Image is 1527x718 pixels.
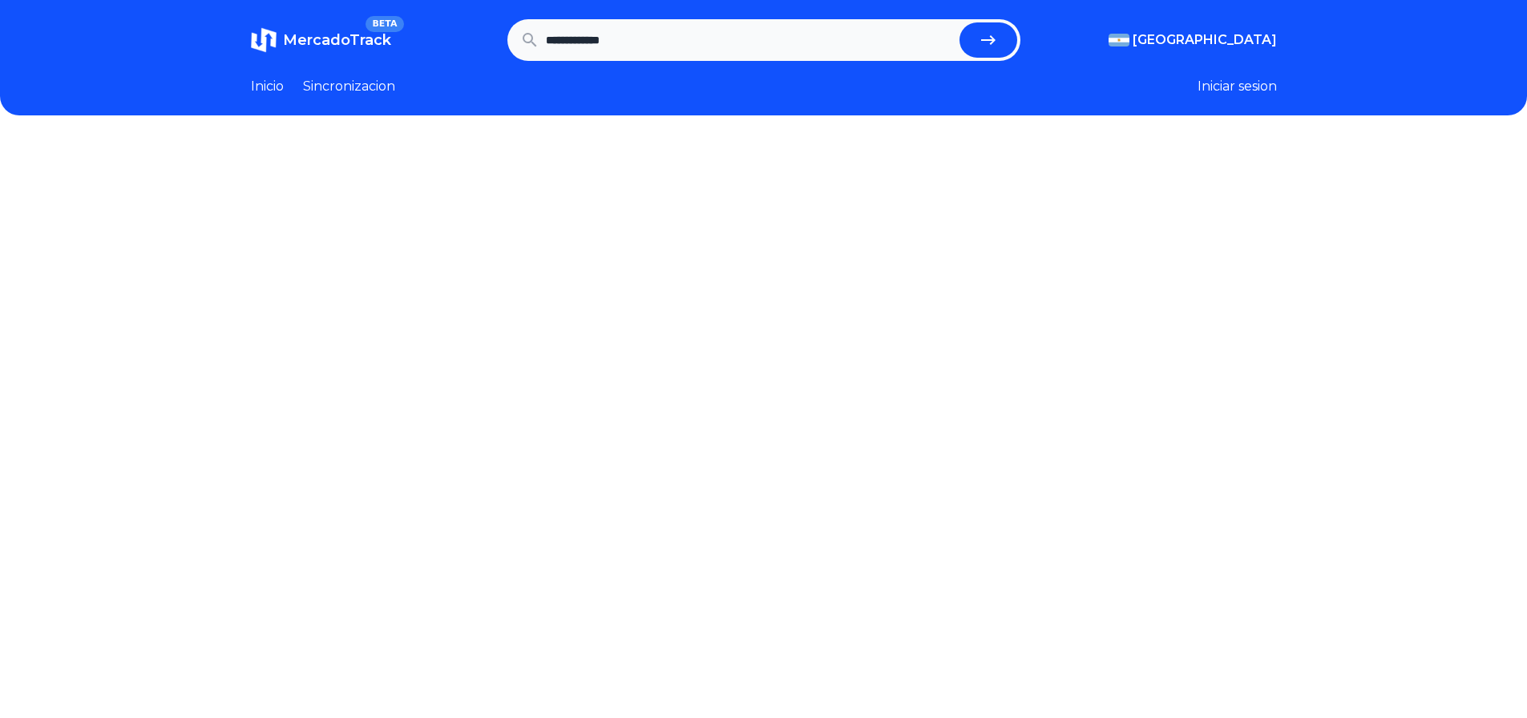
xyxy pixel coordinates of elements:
span: MercadoTrack [283,31,391,49]
a: Inicio [251,77,284,96]
a: Sincronizacion [303,77,395,96]
button: Iniciar sesion [1198,77,1277,96]
img: MercadoTrack [251,27,277,53]
span: [GEOGRAPHIC_DATA] [1133,30,1277,50]
a: MercadoTrackBETA [251,27,391,53]
img: Argentina [1109,34,1129,46]
span: BETA [366,16,403,32]
button: [GEOGRAPHIC_DATA] [1109,30,1277,50]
